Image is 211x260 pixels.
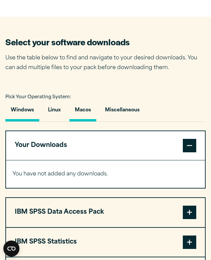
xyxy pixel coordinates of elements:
button: Miscellaneous [100,102,145,121]
button: Linux [43,102,66,121]
p: You have not added any downloads. [12,169,199,179]
button: Macos [69,102,96,121]
span: Pick Your Operating System: [5,95,71,99]
button: Your Downloads [6,131,205,160]
div: Your Downloads [6,160,205,188]
button: Open CMP widget [3,241,19,257]
button: IBM SPSS Statistics [6,228,205,257]
button: Windows [5,102,39,121]
h2: Select your software downloads [5,36,206,48]
button: IBM SPSS Data Access Pack [6,198,205,227]
p: Use the table below to find and navigate to your desired downloads. You can add multiple files to... [5,53,206,73]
